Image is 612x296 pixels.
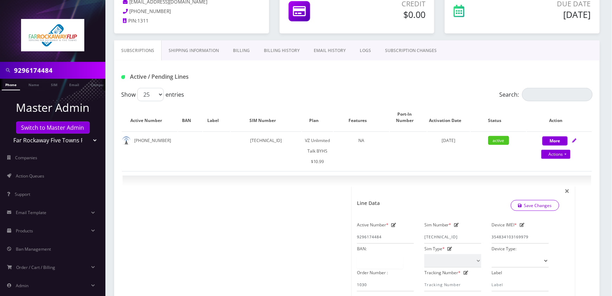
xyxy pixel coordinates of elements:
[15,155,38,161] span: Companies
[302,104,333,131] th: Plan: activate to sort column ascending
[114,40,162,61] a: Subscriptions
[390,104,427,131] th: Port-In Number: activate to sort column ascending
[503,9,591,20] h5: [DATE]
[357,220,389,230] label: Active Number
[16,210,46,215] span: Email Template
[511,200,560,211] a: Save Changes
[424,220,451,230] label: Sim Number
[257,40,307,61] a: Billing History
[334,131,389,170] td: NA
[378,40,444,61] a: SUBSCRIPTION CHANGES
[424,230,481,244] input: Sim Number
[471,104,526,131] th: Status: activate to sort column ascending
[121,88,184,101] label: Show entries
[492,268,502,278] label: Label
[178,104,202,131] th: BAN: activate to sort column ascending
[121,73,271,80] h1: Active / Pending Lines
[66,79,83,90] a: Email
[492,278,549,291] input: Label
[488,136,509,145] span: active
[21,19,84,51] img: Far Rockaway Five Towns Flip
[16,246,51,252] span: Ban Management
[492,244,517,254] label: Device Type:
[541,150,571,159] a: Actions
[357,278,414,291] input: Order Number
[137,18,149,24] span: 1311
[565,185,570,197] span: ×
[428,104,470,131] th: Activation Date: activate to sort column ascending
[15,191,30,197] span: Support
[87,79,111,90] a: Company
[122,131,177,170] td: [PHONE_NUMBER]
[123,18,137,25] a: PIN:
[424,278,481,291] input: Tracking Number
[25,79,43,90] a: Name
[492,230,549,244] input: IMEI
[357,200,380,206] h1: Line Data
[47,79,61,90] a: SIM
[162,40,226,61] a: Shipping Information
[2,79,20,90] a: Phone
[350,9,425,20] h5: $0.00
[492,220,517,230] label: Device IMEI
[357,244,367,254] label: BAN:
[122,104,177,131] th: Active Number: activate to sort column ascending
[16,283,28,289] span: Admin
[302,131,333,170] td: VZ Unlimited Talk BYHS $10.99
[424,268,461,278] label: Tracking Number
[357,268,388,278] label: Order Number :
[424,244,445,254] label: Sim Type
[14,64,104,77] input: Search in Company
[137,88,164,101] select: Showentries
[353,40,378,61] a: LOGS
[17,264,56,270] span: Order / Cart / Billing
[231,104,301,131] th: SIM Number: activate to sort column ascending
[130,8,171,14] span: [PHONE_NUMBER]
[442,137,456,143] span: [DATE]
[121,75,125,79] img: Active / Pending Lines
[527,104,592,131] th: Action: activate to sort column ascending
[226,40,257,61] a: Billing
[16,122,90,134] a: Switch to Master Admin
[231,131,301,170] td: [TECHNICAL_ID]
[203,104,230,131] th: Label: activate to sort column ascending
[16,173,44,179] span: Action Queues
[334,104,389,131] th: Features: activate to sort column ascending
[357,230,414,244] input: Active Number
[522,88,593,101] input: Search:
[542,136,568,146] button: More
[16,228,33,234] span: Products
[122,136,131,145] img: default.png
[307,40,353,61] a: EMAIL HISTORY
[500,88,593,101] label: Search:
